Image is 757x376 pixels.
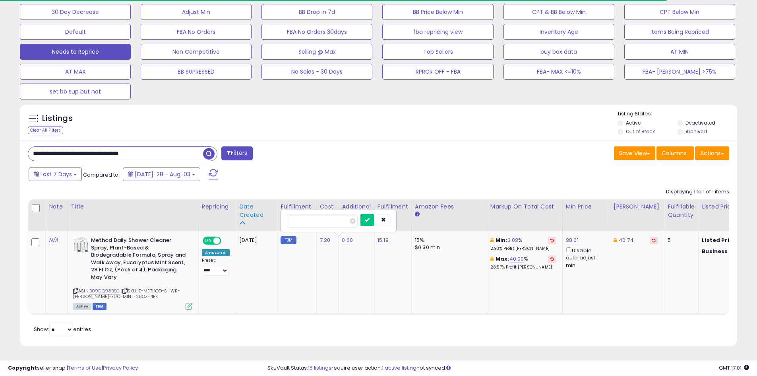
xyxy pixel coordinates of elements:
a: 3.02 [507,236,519,244]
button: set bb sup but not [20,84,131,99]
h5: Listings [42,113,73,124]
a: 7.20 [320,236,331,244]
button: Needs to Reprice [20,44,131,60]
a: Terms of Use [68,364,102,372]
button: Adjust Min [141,4,252,20]
span: Show: entries [34,325,91,333]
div: 5 [668,237,692,244]
b: Business Price: [702,247,745,255]
div: Cost [320,203,335,211]
small: FBM [281,236,296,244]
a: 15 listings [308,364,331,372]
a: 1 active listing [382,364,416,372]
div: Min Price [566,203,607,211]
button: Save View [614,146,655,160]
div: Fulfillment [281,203,313,211]
label: Active [626,119,641,126]
button: buy box data [503,44,614,60]
div: Repricing [202,203,232,211]
div: $0.30 min [415,244,481,251]
p: Listing States: [618,110,737,118]
span: [DATE]-28 - Aug-03 [135,170,190,178]
span: ON [203,238,213,244]
div: Markup on Total Cost [490,203,559,211]
button: BB Price Below Min [382,4,493,20]
small: Amazon Fees. [415,211,420,218]
button: CPT Below Min [624,4,735,20]
button: AT MIN [624,44,735,60]
label: Archived [685,128,707,135]
label: Out of Stock [626,128,655,135]
th: The percentage added to the cost of goods (COGS) that forms the calculator for Min & Max prices. [487,199,562,231]
a: 15.19 [378,236,389,244]
b: Max: [496,255,509,263]
button: FBA No Orders [141,24,252,40]
div: Clear All Filters [28,127,63,134]
b: Min: [496,236,507,244]
button: BB SUPRESSED [141,64,252,80]
div: seller snap | | [8,364,138,372]
span: OFF [220,238,233,244]
div: Fulfillment Cost [378,203,408,219]
div: Amazon AI [202,249,230,256]
label: Deactivated [685,119,715,126]
div: Amazon Fees [415,203,484,211]
div: Fulfillable Quantity [668,203,695,219]
button: Columns [656,146,694,160]
b: Method Daily Shower Cleaner Spray, Plant-Based & Biodegradable Formula, Spray and Walk Away, Euca... [91,237,188,283]
button: fba repricing view [382,24,493,40]
a: 0.60 [342,236,353,244]
div: Additional Cost [342,203,371,219]
button: 30 Day Decrease [20,4,131,20]
button: [DATE]-28 - Aug-03 [123,168,200,181]
span: | SKU: Z-METHOD-SHWR-[PERSON_NAME]-EUC-MINT-28OZ-4PK [73,288,180,300]
button: Default [20,24,131,40]
div: Preset: [202,258,230,276]
strong: Copyright [8,364,37,372]
div: [PERSON_NAME] [614,203,661,211]
button: Actions [695,146,729,160]
div: Date Created [239,203,274,219]
span: All listings currently available for purchase on Amazon [73,303,91,310]
button: Inventory Age [503,24,614,40]
button: FBA- MAX <=10% [503,64,614,80]
button: CPT & BB Below Min [503,4,614,20]
span: 2025-08-11 17:01 GMT [719,364,749,372]
span: FBM [93,303,107,310]
p: 2.93% Profit [PERSON_NAME] [490,246,556,251]
b: Listed Price: [702,236,738,244]
button: BB Drop in 7d [261,4,372,20]
div: Note [49,203,64,211]
a: Privacy Policy [103,364,138,372]
span: Last 7 Days [41,170,72,178]
a: 28.01 [566,236,579,244]
a: 40.74 [619,236,633,244]
button: RPRCR OFF - FBA [382,64,493,80]
span: Columns [662,149,687,157]
a: B09DQ98BSC [89,288,120,294]
button: Last 7 Days [29,168,82,181]
div: Disable auto adjust min [566,246,604,269]
img: 41JJp8BCvxL._SL40_.jpg [73,237,89,253]
div: % [490,255,556,270]
button: Top Sellers [382,44,493,60]
div: % [490,237,556,251]
button: AT MAX [20,64,131,80]
button: Selling @ Max [261,44,372,60]
a: N/A [49,236,58,244]
div: 15% [415,237,481,244]
button: Non Competitive [141,44,252,60]
a: 40.00 [509,255,524,263]
button: Filters [221,146,252,160]
button: FBA- [PERSON_NAME] >75% [624,64,735,80]
p: 28.57% Profit [PERSON_NAME] [490,265,556,270]
button: FBA No Orders 30days [261,24,372,40]
div: ASIN: [73,237,192,309]
div: Displaying 1 to 1 of 1 items [666,188,729,196]
button: Items Being Repriced [624,24,735,40]
button: No Sales - 30 Days [261,64,372,80]
div: SkuVault Status: require user action, not synced. [267,364,749,372]
span: Compared to: [83,171,120,179]
div: Title [71,203,195,211]
div: [DATE] [239,237,271,244]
